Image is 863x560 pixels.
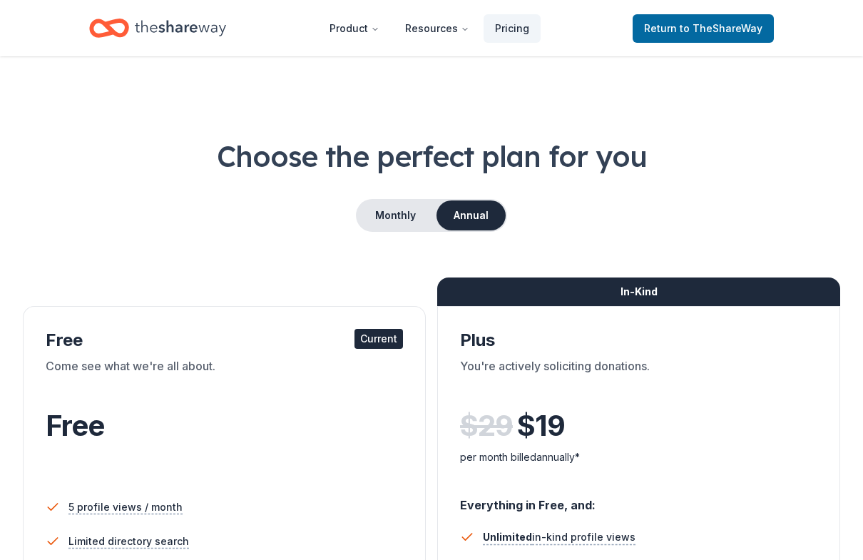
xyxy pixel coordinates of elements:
span: Free [46,408,104,443]
nav: Main [318,11,541,45]
div: per month billed annually* [460,449,817,466]
button: Monthly [357,200,434,230]
span: 5 profile views / month [68,499,183,516]
div: You're actively soliciting donations. [460,357,817,397]
a: Pricing [484,14,541,43]
span: Unlimited [483,531,532,543]
span: in-kind profile views [483,531,635,543]
div: Come see what we're all about. [46,357,403,397]
a: Returnto TheShareWay [633,14,774,43]
div: Plus [460,329,817,352]
button: Resources [394,14,481,43]
span: to TheShareWay [680,22,762,34]
a: Home [89,11,226,45]
div: Free [46,329,403,352]
div: Current [354,329,403,349]
div: Everything in Free, and: [460,484,817,514]
h1: Choose the perfect plan for you [23,136,840,176]
span: Return [644,20,762,37]
div: In-Kind [437,278,840,306]
button: Annual [436,200,506,230]
span: Limited directory search [68,533,189,550]
span: $ 19 [517,406,565,446]
button: Product [318,14,391,43]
